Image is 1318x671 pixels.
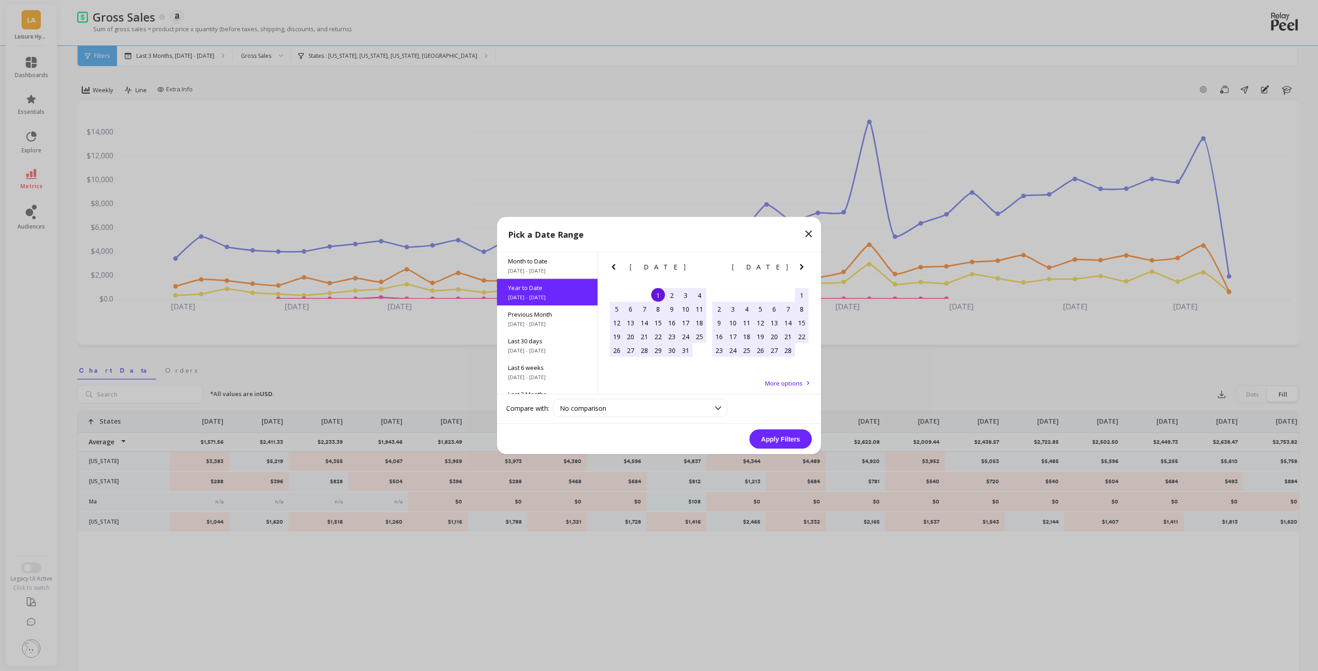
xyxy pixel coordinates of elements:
button: Apply Filters [749,430,812,449]
div: Choose Friday, January 3rd, 2025 [679,288,693,302]
div: Choose Tuesday, January 21st, 2025 [637,330,651,343]
div: Choose Friday, February 21st, 2025 [781,330,795,343]
div: Choose Sunday, February 2nd, 2025 [712,302,726,316]
div: Choose Monday, February 17th, 2025 [726,330,740,343]
div: Choose Friday, February 14th, 2025 [781,316,795,330]
div: Choose Tuesday, February 25th, 2025 [740,343,754,357]
div: Choose Sunday, January 12th, 2025 [610,316,624,330]
span: Previous Month [508,310,586,319]
div: Choose Monday, January 27th, 2025 [624,343,637,357]
div: Choose Sunday, February 23rd, 2025 [712,343,726,357]
span: More options [765,379,803,387]
div: Choose Monday, January 13th, 2025 [624,316,637,330]
div: Choose Sunday, February 16th, 2025 [712,330,726,343]
div: Choose Wednesday, January 29th, 2025 [651,343,665,357]
span: Last 6 weeks [508,363,586,372]
button: Next Month [694,262,709,276]
div: Choose Friday, January 24th, 2025 [679,330,693,343]
div: Choose Wednesday, January 8th, 2025 [651,302,665,316]
div: Choose Thursday, January 16th, 2025 [665,316,679,330]
div: Choose Monday, February 24th, 2025 [726,343,740,357]
span: No comparison [560,404,606,413]
div: Choose Saturday, February 15th, 2025 [795,316,809,330]
div: Choose Monday, January 6th, 2025 [624,302,637,316]
div: Choose Friday, February 7th, 2025 [781,302,795,316]
div: Choose Saturday, January 4th, 2025 [693,288,706,302]
div: Choose Thursday, January 9th, 2025 [665,302,679,316]
div: Choose Thursday, February 6th, 2025 [767,302,781,316]
div: Choose Friday, January 10th, 2025 [679,302,693,316]
div: Choose Saturday, February 1st, 2025 [795,288,809,302]
button: Previous Month [608,262,623,276]
div: Choose Friday, January 17th, 2025 [679,316,693,330]
span: [DATE] - [DATE] [508,320,586,328]
div: Choose Wednesday, January 22nd, 2025 [651,330,665,343]
div: Choose Sunday, January 5th, 2025 [610,302,624,316]
div: Choose Tuesday, February 18th, 2025 [740,330,754,343]
button: Next Month [796,262,811,276]
div: Choose Thursday, February 27th, 2025 [767,343,781,357]
p: Pick a Date Range [508,228,584,241]
div: Choose Sunday, January 26th, 2025 [610,343,624,357]
span: [DATE] - [DATE] [508,374,586,381]
div: Choose Sunday, January 19th, 2025 [610,330,624,343]
div: Choose Tuesday, February 11th, 2025 [740,316,754,330]
div: Choose Wednesday, January 15th, 2025 [651,316,665,330]
div: Choose Wednesday, February 19th, 2025 [754,330,767,343]
div: Choose Thursday, January 23rd, 2025 [665,330,679,343]
label: Compare with: [506,403,549,413]
div: Choose Monday, February 3rd, 2025 [726,302,740,316]
div: Choose Friday, February 28th, 2025 [781,343,795,357]
div: Choose Saturday, January 18th, 2025 [693,316,706,330]
div: Choose Saturday, January 11th, 2025 [693,302,706,316]
span: [DATE] - [DATE] [508,294,586,301]
span: Last 30 days [508,337,586,345]
div: Choose Friday, January 31st, 2025 [679,343,693,357]
div: Choose Thursday, January 2nd, 2025 [665,288,679,302]
div: month 2025-01 [610,288,706,357]
div: Choose Monday, January 20th, 2025 [624,330,637,343]
div: Choose Thursday, February 20th, 2025 [767,330,781,343]
div: Choose Tuesday, January 28th, 2025 [637,343,651,357]
div: Choose Wednesday, January 1st, 2025 [651,288,665,302]
div: Choose Thursday, January 30th, 2025 [665,343,679,357]
div: Choose Wednesday, February 5th, 2025 [754,302,767,316]
div: Choose Thursday, February 13th, 2025 [767,316,781,330]
span: Last 3 Months [508,390,586,398]
span: [DATE] - [DATE] [508,267,586,274]
div: Choose Sunday, February 9th, 2025 [712,316,726,330]
div: Choose Tuesday, January 14th, 2025 [637,316,651,330]
span: Month to Date [508,257,586,265]
div: Choose Monday, February 10th, 2025 [726,316,740,330]
div: Choose Saturday, February 8th, 2025 [795,302,809,316]
button: Previous Month [710,262,725,276]
div: Choose Tuesday, February 4th, 2025 [740,302,754,316]
div: Choose Saturday, January 25th, 2025 [693,330,706,343]
div: Choose Tuesday, January 7th, 2025 [637,302,651,316]
div: Choose Saturday, February 22nd, 2025 [795,330,809,343]
span: [DATE] [630,263,687,271]
span: Year to Date [508,284,586,292]
span: [DATE] [732,263,789,271]
span: [DATE] - [DATE] [508,347,586,354]
div: Choose Wednesday, February 12th, 2025 [754,316,767,330]
div: Choose Wednesday, February 26th, 2025 [754,343,767,357]
div: month 2025-02 [712,288,809,357]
